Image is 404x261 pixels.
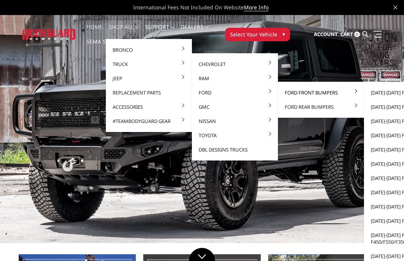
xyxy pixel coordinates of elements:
a: Dealers [181,24,209,39]
a: Home [86,24,102,39]
a: Ram [195,71,275,85]
span: Select Your Vehicle [230,30,277,38]
span: Cart [340,31,353,37]
a: Jeep [109,71,189,85]
button: Select Your Vehicle [225,28,290,41]
a: DBL Designs Trucks [195,142,275,157]
a: Click to Down [189,248,215,261]
a: Truck [109,57,189,71]
a: Replacement Parts [109,85,189,100]
span: Account [314,31,338,37]
a: Ford Rear Bumpers [281,100,361,114]
a: shop all [109,24,139,39]
a: Ford [195,85,275,100]
a: Account [314,24,338,45]
span: ▾ [282,30,285,38]
a: Bronco [109,43,189,57]
img: BODYGUARD BUMPERS [22,29,76,39]
span: 0 [354,31,360,37]
a: Cart 0 [340,24,360,45]
a: Nissan [195,114,275,128]
a: Chevrolet [195,57,275,71]
a: Support [145,24,175,39]
a: Ford Front Bumpers [281,85,361,100]
a: Accessories [109,100,189,114]
a: Toyota [195,128,275,142]
a: More Info [244,4,269,11]
a: GMC [195,100,275,114]
a: SEMA Show [86,39,119,54]
a: #TeamBodyguard Gear [109,114,189,128]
